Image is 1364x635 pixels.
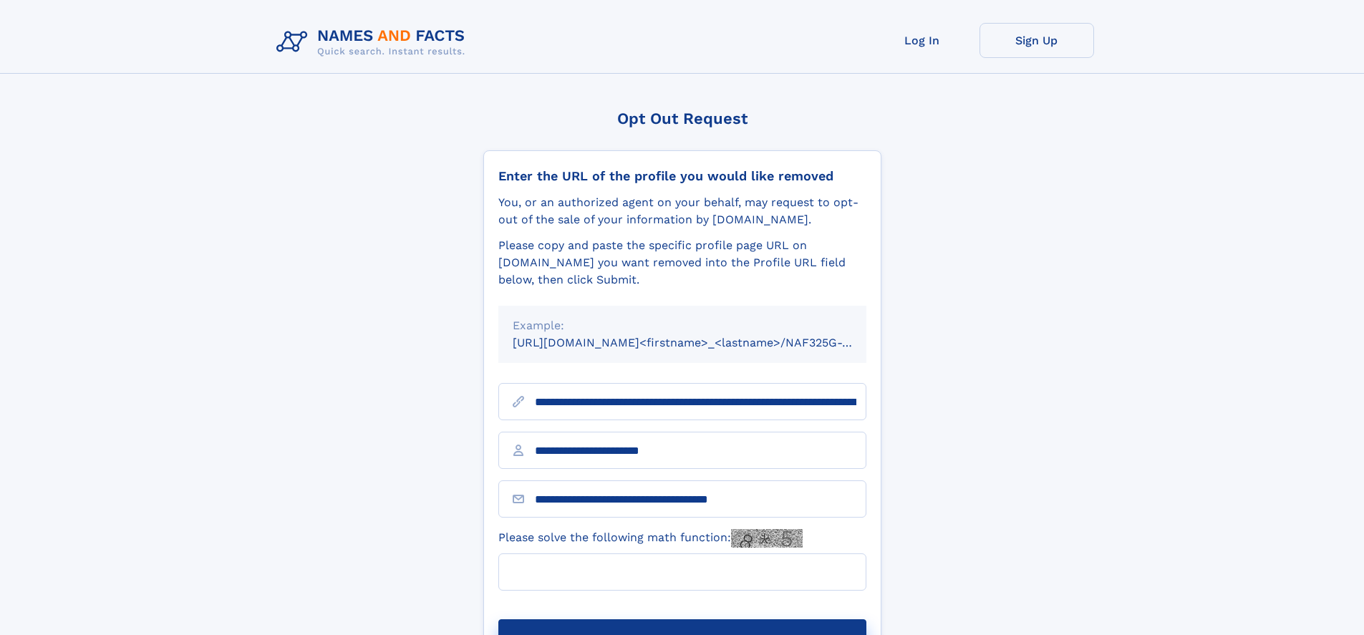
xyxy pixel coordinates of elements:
div: Please copy and paste the specific profile page URL on [DOMAIN_NAME] you want removed into the Pr... [498,237,866,289]
div: Enter the URL of the profile you would like removed [498,168,866,184]
a: Log In [865,23,980,58]
div: You, or an authorized agent on your behalf, may request to opt-out of the sale of your informatio... [498,194,866,228]
img: Logo Names and Facts [271,23,477,62]
a: Sign Up [980,23,1094,58]
label: Please solve the following math function: [498,529,803,548]
div: Opt Out Request [483,110,881,127]
small: [URL][DOMAIN_NAME]<firstname>_<lastname>/NAF325G-xxxxxxxx [513,336,894,349]
div: Example: [513,317,852,334]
